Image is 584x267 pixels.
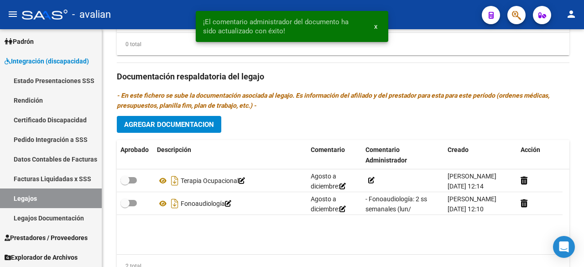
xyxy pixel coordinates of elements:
[365,146,407,164] span: Comentario Administrador
[153,140,307,170] datatable-header-cell: Descripción
[117,70,569,83] h3: Documentación respaldatoria del legajo
[311,146,345,153] span: Comentario
[553,236,575,258] div: Open Intercom Messenger
[311,195,346,213] span: Agosto a diciembre:
[117,140,153,170] datatable-header-cell: Aprobado
[448,173,496,180] span: [PERSON_NAME]
[169,173,181,188] i: Descargar documento
[5,56,89,66] span: Integración (discapacidad)
[157,146,191,153] span: Descripción
[169,196,181,211] i: Descargar documento
[72,5,111,25] span: - avalian
[448,183,484,190] span: [DATE] 12:14
[362,140,444,170] datatable-header-cell: Comentario Administrador
[5,233,88,243] span: Prestadores / Proveedores
[5,252,78,262] span: Explorador de Archivos
[367,18,385,35] button: x
[157,173,303,188] div: Terapia Ocupacional
[7,9,18,20] mat-icon: menu
[566,9,577,20] mat-icon: person
[517,140,563,170] datatable-header-cell: Acción
[307,140,362,170] datatable-header-cell: Comentario
[448,195,496,203] span: [PERSON_NAME]
[311,173,346,190] span: Agosto a diciembre:
[203,17,363,36] span: ¡El comentario administrador del documento ha sido actualizado con éxito!
[448,146,469,153] span: Creado
[374,22,377,31] span: x
[448,205,484,213] span: [DATE] 12:10
[120,146,149,153] span: Aprobado
[117,116,221,133] button: Agregar Documentacion
[124,120,214,129] span: Agregar Documentacion
[444,140,517,170] datatable-header-cell: Creado
[365,195,431,244] span: - Fonoaudiología: 2 ss semanales (lun/ [PERSON_NAME]) - [PERSON_NAME] resol. vigente.
[117,92,549,109] i: - En este fichero se sube la documentación asociada al legajo. Es información del afiliado y del ...
[5,37,34,47] span: Padrón
[157,196,303,211] div: Fonoaudiología
[117,39,141,49] div: 0 total
[521,146,540,153] span: Acción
